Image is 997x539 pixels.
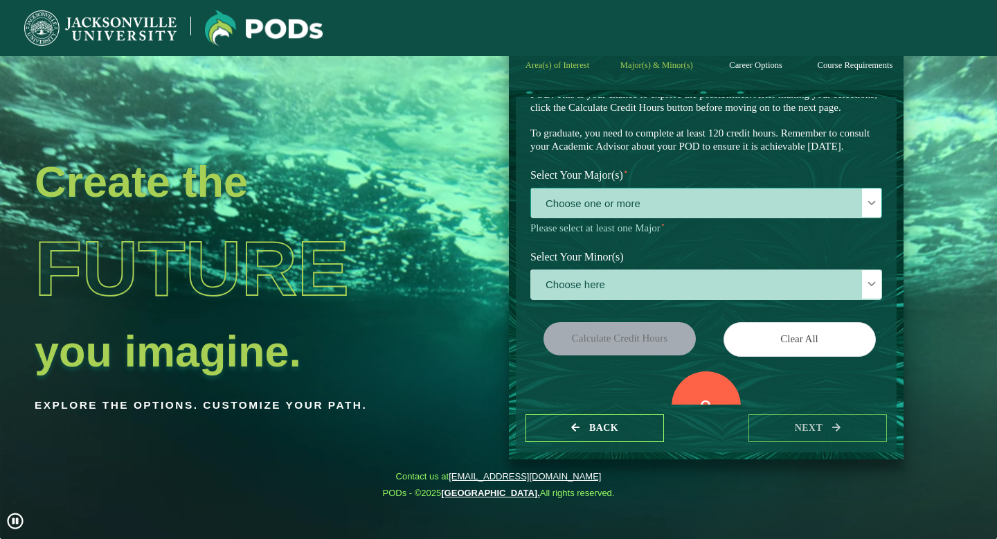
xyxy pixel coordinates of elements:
[748,414,887,443] button: next
[623,167,629,177] sup: ⋆
[24,10,177,46] img: Jacksonville University logo
[35,206,414,332] h1: Future
[530,222,882,235] p: Please select at least one Major
[520,244,892,269] label: Select Your Minor(s)
[449,471,601,481] a: [EMAIL_ADDRESS][DOMAIN_NAME]
[530,75,882,153] p: Choose your major(s) and minor(s) in the dropdown windows below to create a POD. This is your cha...
[724,322,876,356] button: Clear All
[205,10,323,46] img: Jacksonville University logo
[383,488,615,499] span: PODs - ©2025 All rights reserved.
[544,322,696,355] button: Calculate credit hours
[35,332,414,371] h2: you imagine.
[526,414,664,443] button: Back
[526,60,589,70] span: Area(s) of Interest
[441,488,540,498] a: [GEOGRAPHIC_DATA].
[531,270,881,300] span: Choose here
[620,60,693,70] span: Major(s) & Minor(s)
[520,163,892,188] label: Select Your Major(s)
[661,220,665,229] sup: ⋆
[729,60,782,70] span: Career Options
[589,423,618,433] span: Back
[700,394,712,421] label: 0
[35,162,414,201] h2: Create the
[818,60,893,70] span: Course Requirements
[531,188,881,218] span: Choose one or more
[35,395,414,416] p: Explore the options. Customize your path.
[383,471,615,482] span: Contact us at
